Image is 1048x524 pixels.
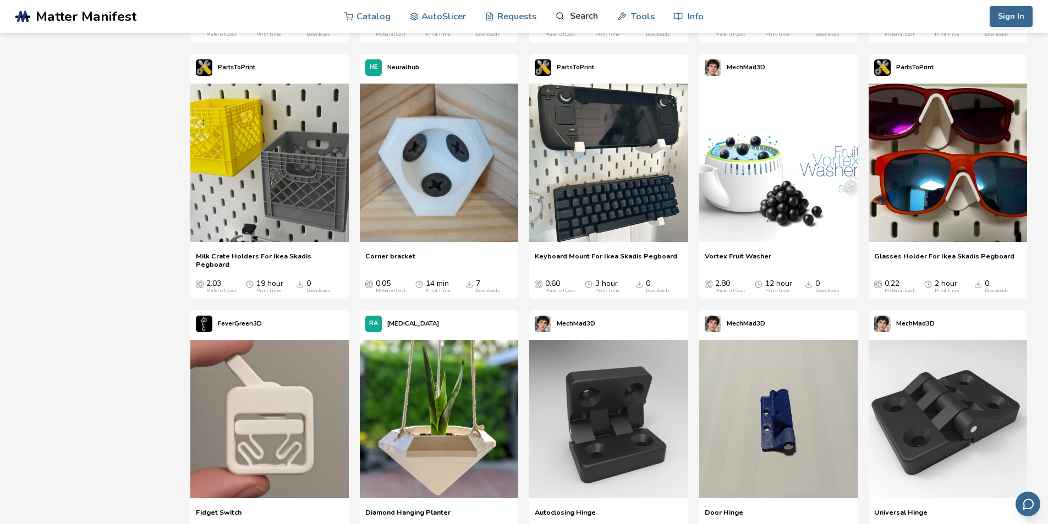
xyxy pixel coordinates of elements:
div: Downloads [646,288,670,294]
img: FeverGreen3D's profile [196,316,212,332]
span: Average Print Time [924,279,932,288]
span: Average Print Time [755,279,762,288]
div: Print Time [935,288,959,294]
div: Print Time [256,288,281,294]
div: Print Time [595,288,619,294]
div: Print Time [935,32,959,37]
span: Average Print Time [246,279,254,288]
div: Downloads [306,288,331,294]
div: 5 hour [935,23,959,37]
div: Downloads [476,32,500,37]
p: [MEDICAL_DATA] [387,318,439,329]
div: 0 [306,23,331,37]
div: Material Cost [376,32,405,37]
div: Print Time [426,32,450,37]
span: Matter Manifest [36,9,136,24]
div: 3 hour [426,23,450,37]
p: MechMad3D [727,62,765,73]
button: Sign In [990,6,1033,27]
div: 0 [646,279,670,294]
p: PartsToPrint [557,62,594,73]
div: 19 hour [256,279,283,294]
div: 0.60 [545,279,575,294]
p: PartsToPrint [218,62,255,73]
div: 1 [646,23,670,37]
div: 2.03 [206,279,236,294]
a: Keyboard Mount For Ikea Skadis Pegboard [535,252,677,268]
div: 0.22 [885,279,914,294]
a: MechMad3D's profileMechMad3D [699,310,771,338]
div: 2 hour [935,279,959,294]
div: Downloads [985,288,1009,294]
a: Glasses Holder For Ikea Skadis Pegboard [874,252,1014,268]
a: PartsToPrint's profilePartsToPrint [529,54,600,81]
span: Downloads [296,279,304,288]
div: Print Time [765,288,789,294]
div: 2 hour [595,23,619,37]
div: Downloads [476,288,500,294]
div: Material Cost [376,288,405,294]
span: Milk Crate Holders For Ikea Skadis Pegboard [196,252,343,268]
p: FeverGreen3D [218,318,262,329]
div: Print Time [426,288,450,294]
div: 0 [985,279,1009,294]
button: Send feedback via email [1016,492,1040,516]
div: 2 hour [765,23,789,37]
span: Downloads [974,279,982,288]
div: Material Cost [206,288,236,294]
p: PartsToPrint [896,62,934,73]
img: MechMad3D's profile [535,316,551,332]
div: Print Time [595,32,619,37]
div: 0.70 [545,23,575,37]
div: 15 hour [256,23,283,37]
div: 7 [476,279,500,294]
div: 0.88 [715,23,745,37]
div: Material Cost [715,288,745,294]
a: PartsToPrint's profilePartsToPrint [190,54,261,81]
div: Material Cost [715,32,745,37]
div: 5 [815,23,840,37]
div: Downloads [815,32,840,37]
span: RA [369,320,378,327]
div: Material Cost [885,32,914,37]
span: Average Print Time [585,279,592,288]
div: Material Cost [885,288,914,294]
div: 0.90 [885,23,914,37]
div: Material Cost [206,32,236,37]
a: MechMad3D's profileMechMad3D [869,310,940,338]
img: MechMad3D's profile [874,316,891,332]
div: 3 hour [595,279,619,294]
p: MechMad3D [896,318,935,329]
div: 3.13 [206,23,236,37]
img: PartsToPrint's profile [874,59,891,76]
a: FeverGreen3D's profileFeverGreen3D [190,310,267,338]
div: 1 [985,23,1009,37]
div: Print Time [765,32,789,37]
div: Downloads [985,32,1009,37]
div: Downloads [646,32,670,37]
p: Neuralhub [387,62,419,73]
div: 0.50 [376,23,405,37]
span: Average Cost [365,279,373,288]
div: Print Time [256,32,281,37]
a: Corner bracket [365,252,415,268]
div: 0.05 [376,279,405,294]
div: 2.80 [715,279,745,294]
div: 14 min [426,279,450,294]
span: Average Cost [705,279,712,288]
div: 0 [476,23,500,37]
span: Downloads [465,279,473,288]
div: 0 [815,279,840,294]
img: MechMad3D's profile [705,59,721,76]
div: 12 hour [765,279,792,294]
span: Downloads [635,279,643,288]
a: Vortex Fruit Washer [705,252,771,268]
img: MechMad3D's profile [705,316,721,332]
div: Material Cost [545,32,575,37]
span: Average Cost [196,279,204,288]
a: PartsToPrint's profilePartsToPrint [869,54,939,81]
img: PartsToPrint's profile [196,59,212,76]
